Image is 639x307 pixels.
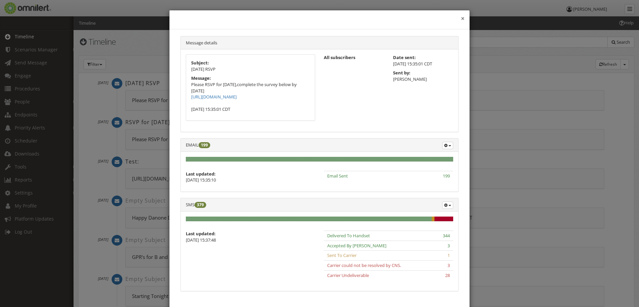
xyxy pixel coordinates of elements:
strong: Sent by: [393,70,410,76]
span: Accepted By [PERSON_NAME] [327,243,386,249]
span: 1 [448,252,450,258]
p: [DATE] 15:35:10 [186,177,315,183]
p: [DATE] 15:37:48 [186,237,315,243]
p: Please RSVP for [DATE],complete the survey below by [DATE] [DATE] 15:35:01 CDT [191,81,310,112]
span: Carrier Undeliverable [327,272,369,278]
span: 344 [443,233,450,239]
strong: Last updated: [186,171,216,177]
strong: Message: [191,75,211,81]
strong: All subscribers [324,54,355,60]
p: [DATE] 15:35:01 CDT [393,61,454,67]
strong: Subject: [191,60,209,66]
span: Email Sent [327,173,348,179]
span: Help [15,5,29,11]
p: [DATE] RSVP [191,66,310,72]
span: 3 [448,243,450,249]
span: 199 [199,142,210,148]
div: Message details [181,36,458,50]
div: EMAIL [181,138,458,152]
span: 379 [195,202,206,208]
span: 28 [445,272,450,278]
a: [URL][DOMAIN_NAME] [191,94,237,100]
button: × [461,15,465,22]
p: [PERSON_NAME] [393,76,454,82]
span: Delivered To Handset [327,233,370,239]
span: Carrier could not be resolved by CNS. [327,262,401,268]
span: 199 [443,173,450,179]
div: SMS [181,198,458,212]
span: 3 [448,262,450,268]
strong: Date sent: [393,54,416,60]
span: Sent To Carrier [327,252,357,258]
strong: Last updated: [186,231,216,237]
